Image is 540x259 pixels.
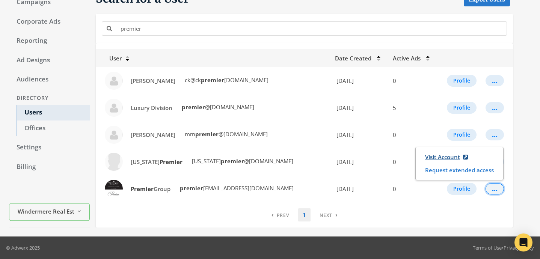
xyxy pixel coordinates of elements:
a: Corporate Ads [9,14,90,30]
img: Christine Kueneke profile [105,72,123,90]
td: [DATE] [330,94,388,121]
div: ... [492,107,498,108]
nav: pagination [267,208,342,221]
td: [DATE] [330,121,388,148]
a: [PERSON_NAME] [126,74,180,88]
a: [PERSON_NAME] [126,128,180,142]
td: 0 [388,148,436,175]
a: [US_STATE]Premier [126,155,187,169]
button: ... [486,129,504,140]
span: [EMAIL_ADDRESS][DOMAIN_NAME] [178,184,294,192]
button: Windermere Real Estate [9,203,90,221]
td: 0 [388,67,436,94]
strong: premier [201,76,224,84]
td: 0 [388,175,436,202]
td: [DATE] [330,148,388,175]
span: Date Created [335,54,371,62]
span: mm @[DOMAIN_NAME] [183,130,268,138]
span: [PERSON_NAME] [131,131,175,139]
td: 0 [388,121,436,148]
td: [DATE] [330,67,388,94]
strong: premier [182,103,205,111]
a: Visit Account [420,150,473,164]
strong: premier [195,130,219,138]
button: Profile [447,75,477,87]
span: [PERSON_NAME] [131,77,175,84]
td: [DATE] [330,175,388,202]
button: Profile [447,102,477,114]
i: Search for a name or email address [107,26,112,31]
a: Luxury Division [126,101,177,115]
span: Group [131,185,170,193]
a: PremierGroup [126,182,175,196]
img: Oregon Premier profile [105,153,123,171]
button: Request extended access [420,164,499,176]
button: Profile [447,183,477,195]
strong: premier [221,157,244,165]
span: @[DOMAIN_NAME] [180,103,254,111]
a: Billing [9,159,90,175]
a: Users [17,105,90,120]
span: Active Ads [393,54,421,62]
strong: Premier [160,158,183,166]
a: Offices [17,120,90,136]
strong: premier [180,184,203,192]
span: [US_STATE] @[DOMAIN_NAME] [190,157,293,165]
img: Maryanna Mayer profile [105,126,123,144]
span: Windermere Real Estate [18,207,74,216]
span: Luxury Division [131,104,172,111]
img: Luxury Division profile [105,99,123,117]
button: ... [486,102,504,113]
button: Profile [447,129,477,141]
strong: Premier [131,185,154,193]
td: 5 [388,94,436,121]
div: Directory [9,91,90,105]
button: ... [486,183,504,194]
a: Settings [9,140,90,155]
p: © Adwerx 2025 [6,244,40,251]
a: 1 [298,208,311,221]
span: ck@ck [DOMAIN_NAME] [183,76,268,84]
img: Premier Group profile [105,180,123,198]
a: Ad Designs [9,53,90,68]
span: [US_STATE] [131,158,183,166]
div: Open Intercom Messenger [514,233,532,251]
input: Search for a name or email address [116,21,507,35]
span: User [100,54,122,62]
a: Audiences [9,72,90,87]
div: ... [492,80,498,81]
a: Terms of Use [473,244,502,251]
a: Privacy Policy [504,244,534,251]
div: • [473,244,534,251]
div: ... [492,134,498,135]
button: ... [486,75,504,86]
a: Reporting [9,33,90,49]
